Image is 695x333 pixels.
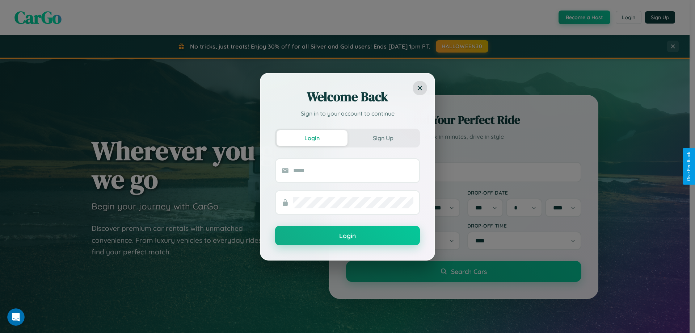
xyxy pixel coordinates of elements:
[275,109,420,118] p: Sign in to your account to continue
[7,308,25,326] iframe: Intercom live chat
[686,152,691,181] div: Give Feedback
[347,130,418,146] button: Sign Up
[277,130,347,146] button: Login
[275,88,420,105] h2: Welcome Back
[275,226,420,245] button: Login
